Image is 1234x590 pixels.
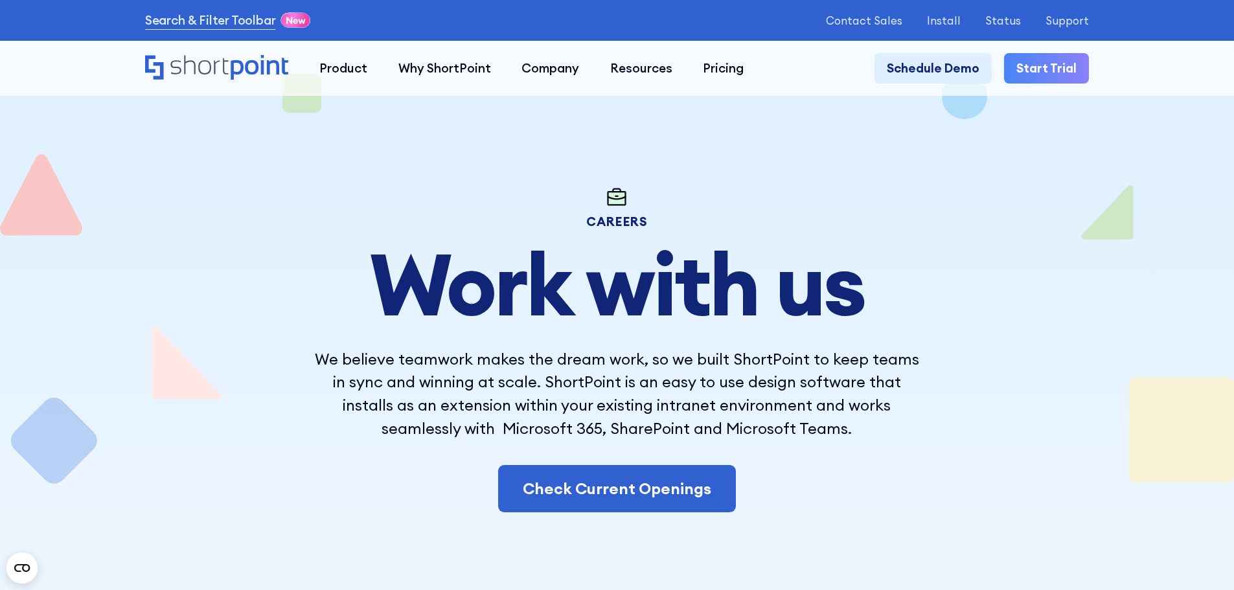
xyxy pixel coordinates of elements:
a: Start Trial [1004,53,1089,84]
p: We believe teamwork makes the dream work, so we built ShortPoint to keep teams in sync and winnin... [308,348,925,440]
div: Company [521,59,579,78]
a: Support [1045,14,1089,27]
a: Why ShortPoint [383,53,507,84]
div: Resources [610,59,672,78]
button: Open CMP widget [6,552,38,584]
div: Why ShortPoint [398,59,491,78]
a: Schedule Demo [874,53,992,84]
h1: careers [308,216,925,227]
a: Status [985,14,1021,27]
h2: Work with us [308,246,925,323]
a: Home [145,55,288,82]
a: Search & Filter Toolbar [145,11,276,30]
a: Company [506,53,595,84]
a: Check Current Openings [498,465,736,513]
div: Pricing [703,59,744,78]
a: Pricing [688,53,760,84]
a: Product [304,53,383,84]
iframe: Chat Widget [1169,528,1234,590]
div: Product [319,59,367,78]
a: Install [927,14,961,27]
a: Contact Sales [826,14,902,27]
a: Resources [595,53,688,84]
